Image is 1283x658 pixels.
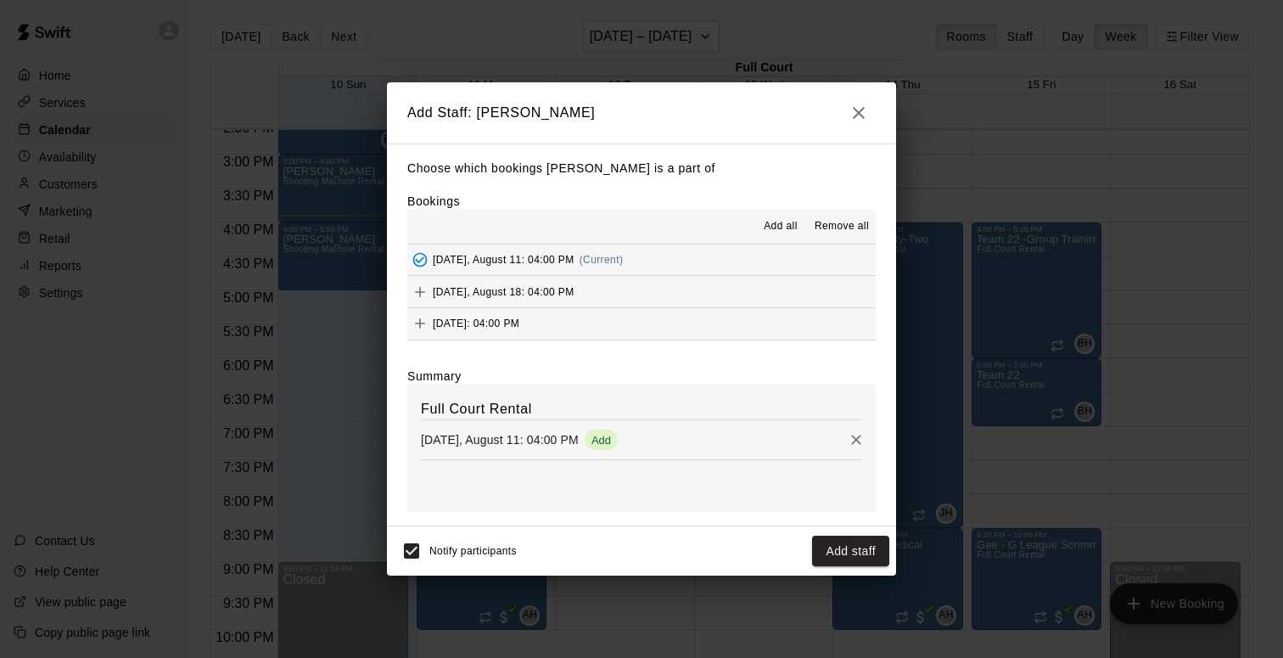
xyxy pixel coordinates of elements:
span: Add [407,284,433,297]
button: Add[DATE], August 18: 04:00 PM [407,276,876,307]
span: Add all [764,218,798,235]
button: Add staff [812,536,889,567]
h2: Add Staff: [PERSON_NAME] [387,82,896,143]
button: Remove [843,427,869,453]
label: Summary [407,368,462,385]
span: Remove all [815,218,869,235]
button: Added - Collect Payment [407,247,433,273]
span: [DATE], August 11: 04:00 PM [433,254,574,266]
span: [DATE], August 18: 04:00 PM [433,285,574,297]
button: Added - Collect Payment[DATE], August 11: 04:00 PM(Current) [407,245,876,276]
span: (Current) [580,254,624,266]
p: [DATE], August 11: 04:00 PM [421,431,579,448]
span: Notify participants [429,545,517,557]
button: Remove all [808,213,876,240]
label: Bookings [407,194,460,208]
span: Add [585,434,618,447]
span: Add [407,317,433,329]
h6: Full Court Rental [421,398,862,420]
span: [DATE]: 04:00 PM [433,318,519,329]
p: Choose which bookings [PERSON_NAME] is a part of [407,158,876,179]
button: Add[DATE]: 04:00 PM [407,308,876,340]
button: Add all [754,213,808,240]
